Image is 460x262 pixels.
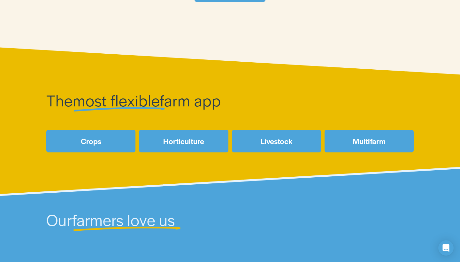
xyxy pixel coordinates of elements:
div: Open Intercom Messenger [438,240,454,256]
span: farmers love us [72,209,175,230]
a: Horticulture [139,130,228,152]
span: Our [46,209,72,230]
a: Crops [46,130,135,152]
span: farm app [160,89,221,111]
a: Livestock [232,130,321,152]
span: The [46,89,73,111]
span: most flexible [73,89,160,111]
a: Multifarm [325,130,414,152]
